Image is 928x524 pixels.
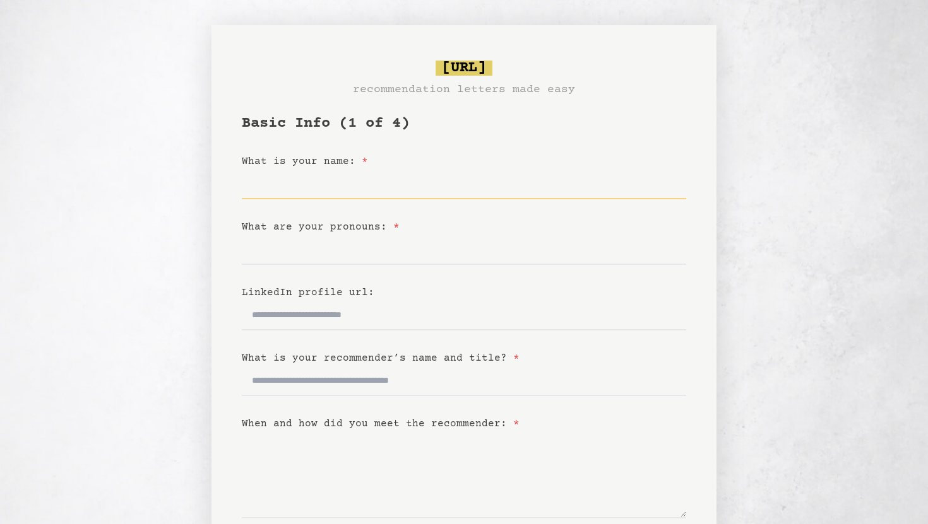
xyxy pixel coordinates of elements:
[242,156,368,167] label: What is your name:
[242,418,520,429] label: When and how did you meet the recommender:
[353,81,575,98] h3: recommendation letters made easy
[242,221,400,233] label: What are your pronouns:
[436,61,492,76] span: [URL]
[242,352,520,364] label: What is your recommender’s name and title?
[242,114,686,134] h1: Basic Info (1 of 4)
[242,287,374,298] label: LinkedIn profile url:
